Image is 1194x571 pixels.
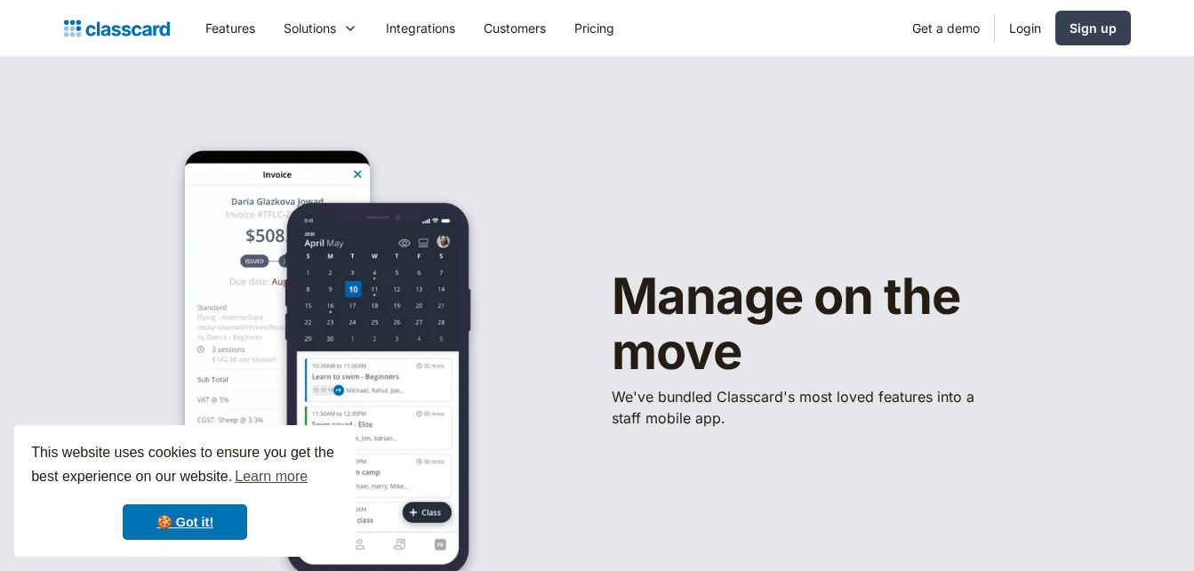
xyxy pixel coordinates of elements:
[560,8,629,48] a: Pricing
[995,8,1055,48] a: Login
[64,16,170,41] a: home
[612,386,985,429] p: We've bundled ​Classcard's most loved features into a staff mobile app.
[269,8,372,48] div: Solutions
[284,19,336,37] div: Solutions
[31,442,339,490] span: This website uses cookies to ensure you get the best experience on our website.
[232,463,310,490] a: learn more about cookies
[898,8,994,48] a: Get a demo
[1070,19,1117,37] div: Sign up
[191,8,269,48] a: Features
[14,425,356,557] div: cookieconsent
[123,504,247,540] a: dismiss cookie message
[372,8,469,48] a: Integrations
[612,269,1074,379] h1: Manage on the move
[1055,11,1131,45] a: Sign up
[469,8,560,48] a: Customers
